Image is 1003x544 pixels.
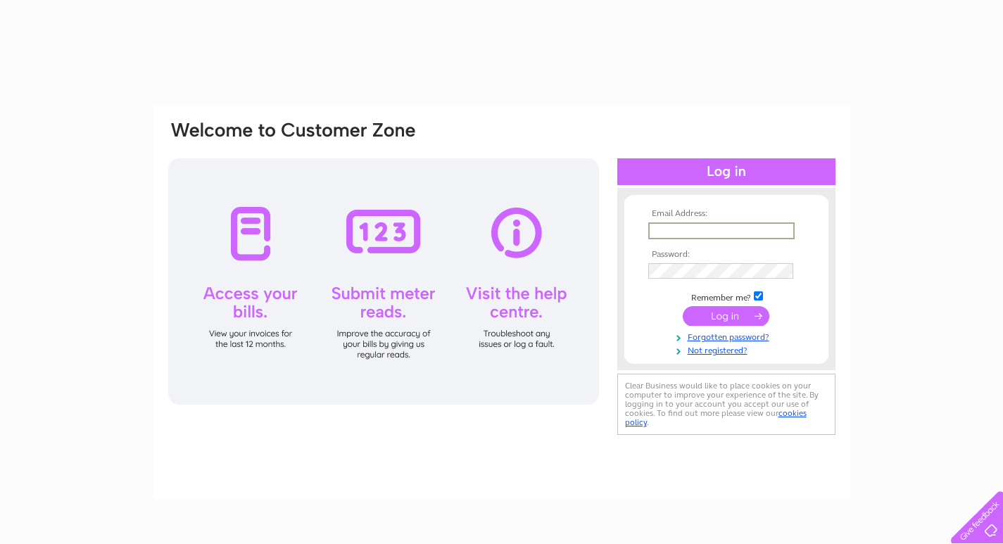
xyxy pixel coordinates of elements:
[625,408,807,427] a: cookies policy
[648,343,808,356] a: Not registered?
[645,289,808,303] td: Remember me?
[683,306,769,326] input: Submit
[645,209,808,219] th: Email Address:
[648,329,808,343] a: Forgotten password?
[617,374,835,435] div: Clear Business would like to place cookies on your computer to improve your experience of the sit...
[645,250,808,260] th: Password:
